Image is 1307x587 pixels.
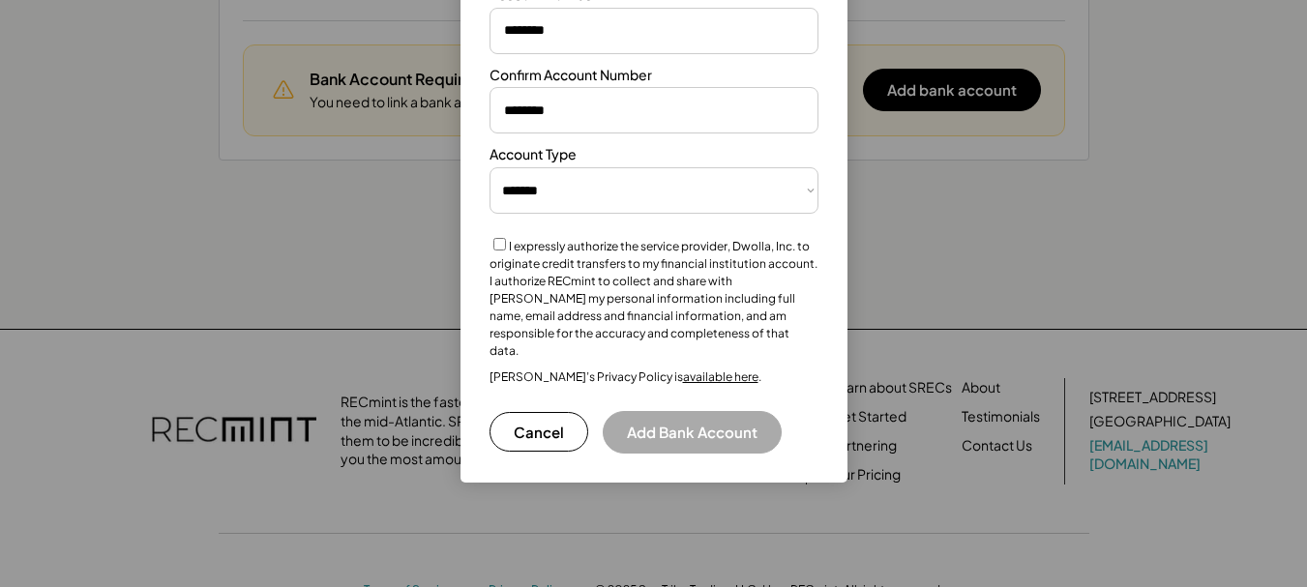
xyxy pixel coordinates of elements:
[490,239,817,358] label: I expressly authorize the service provider, Dwolla, Inc. to originate credit transfers to my fina...
[603,411,782,454] button: Add Bank Account
[683,369,758,384] a: available here
[490,66,652,85] div: Confirm Account Number
[490,412,588,452] button: Cancel
[490,145,577,164] div: Account Type
[490,369,761,385] div: [PERSON_NAME]’s Privacy Policy is .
